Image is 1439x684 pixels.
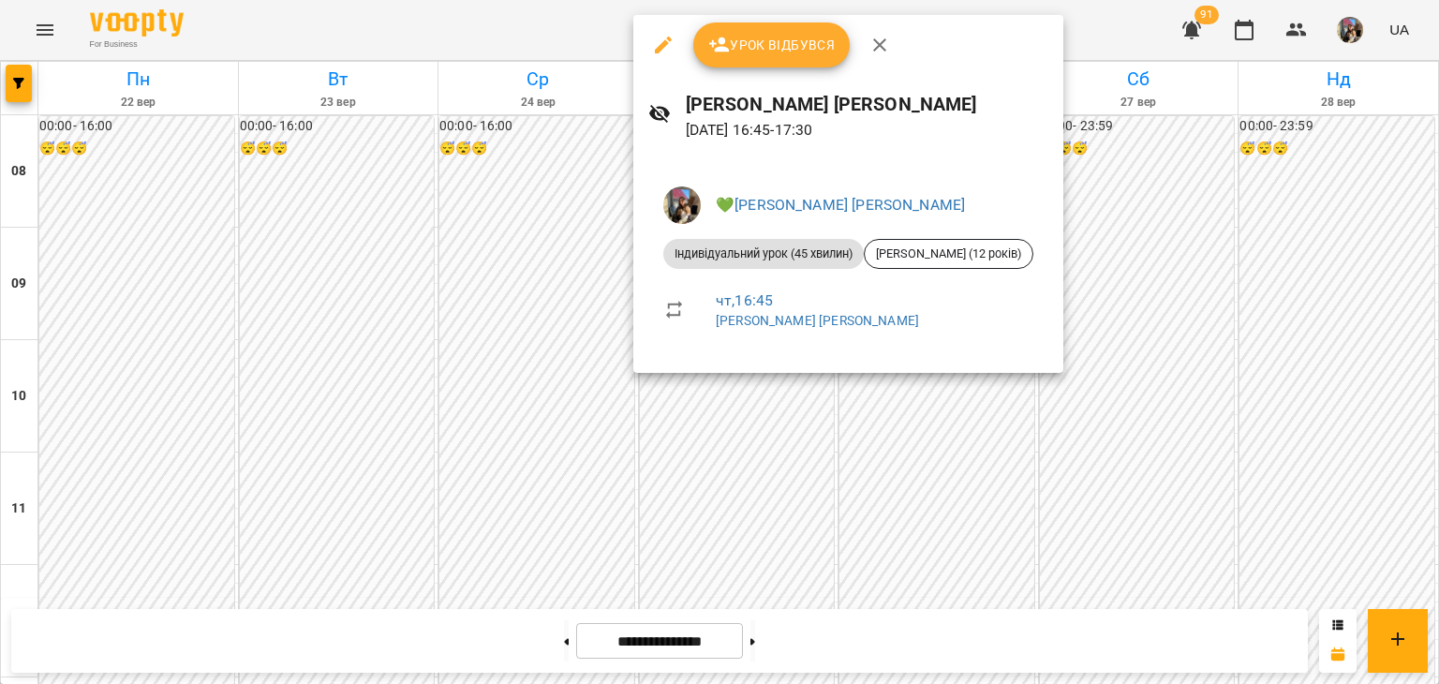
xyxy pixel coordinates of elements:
span: Індивідуальний урок (45 хвилин) [663,245,864,262]
div: [PERSON_NAME] (12 років) [864,239,1033,269]
a: 💚[PERSON_NAME] [PERSON_NAME] [716,196,965,214]
span: Урок відбувся [708,34,836,56]
img: 497ea43cfcb3904c6063eaf45c227171.jpeg [663,186,701,224]
h6: [PERSON_NAME] [PERSON_NAME] [686,90,1048,119]
button: Урок відбувся [693,22,851,67]
span: [PERSON_NAME] (12 років) [865,245,1032,262]
p: [DATE] 16:45 - 17:30 [686,119,1048,141]
a: чт , 16:45 [716,291,773,309]
a: [PERSON_NAME] [PERSON_NAME] [716,313,919,328]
